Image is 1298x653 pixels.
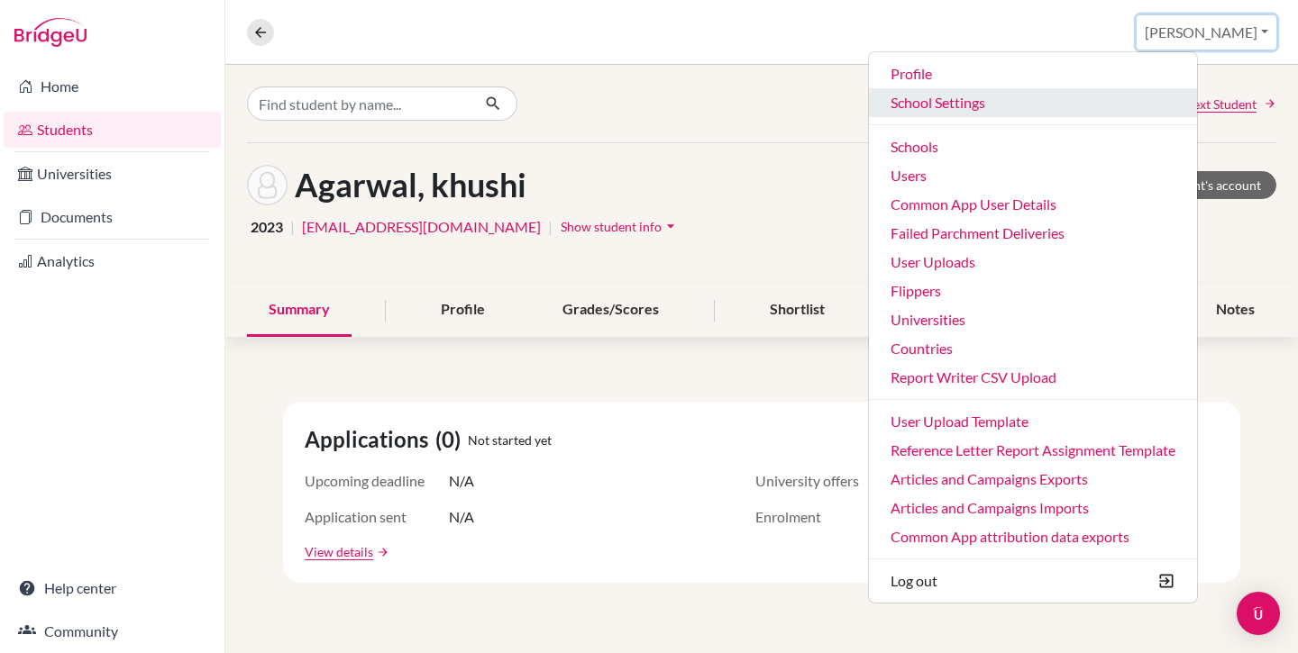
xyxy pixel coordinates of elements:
a: Countries [869,334,1197,363]
div: Grades/Scores [541,284,681,337]
a: Report Writer CSV Upload [869,363,1197,392]
div: Open Intercom Messenger [1237,592,1280,635]
span: N/A [449,470,474,492]
a: View details [305,542,373,561]
img: khushi Agarwal's avatar [247,165,288,205]
button: Show student infoarrow_drop_down [560,213,681,240]
a: Users [869,161,1197,190]
div: Shortlist [748,284,846,337]
div: Summary [247,284,352,337]
ul: [PERSON_NAME] [868,51,1198,603]
a: School Settings [869,88,1197,117]
input: Find student by name... [247,86,471,121]
a: Students [4,112,221,148]
a: Reference Letter Report Assignment Template [869,436,1197,465]
a: Articles and Campaigns Exports [869,465,1197,494]
a: User Uploads [869,248,1197,277]
span: | [548,216,553,238]
a: Community [4,613,221,649]
span: 2023 [251,216,283,238]
span: Enrolment [755,506,900,528]
div: Profile [419,284,507,337]
h1: Agarwal, khushi [295,166,526,204]
span: Show student info [561,219,662,234]
a: Failed Parchment Deliveries [869,219,1197,248]
a: [EMAIL_ADDRESS][DOMAIN_NAME] [302,216,541,238]
a: Profile [869,59,1197,88]
span: Next Student [1184,95,1257,113]
span: Upcoming deadline [305,470,449,492]
a: Articles and Campaigns Imports [869,494,1197,522]
a: Home [4,68,221,104]
span: N/A [449,506,474,528]
span: University offers [755,470,900,492]
span: Not started yet [468,431,552,449]
a: User Upload Template [869,407,1197,436]
span: | [290,216,295,238]
a: arrow_forward [373,546,389,558]
div: Notes [1194,284,1276,337]
a: Flippers [869,277,1197,305]
a: Schools [869,132,1197,161]
span: Application sent [305,506,449,528]
a: Universities [869,305,1197,334]
a: Common App User Details [869,190,1197,219]
a: Documents [4,199,221,235]
a: Help center [4,570,221,606]
button: Log out [869,567,1197,595]
a: Analytics [4,243,221,279]
a: Common App attribution data exports [869,522,1197,551]
i: arrow_drop_down [662,217,680,235]
a: Universities [4,156,221,192]
a: Next Student [1184,95,1276,113]
button: [PERSON_NAME] [1137,15,1276,50]
span: Applications [305,423,435,456]
img: Bridge-U [14,18,87,47]
span: (0) [435,423,468,456]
